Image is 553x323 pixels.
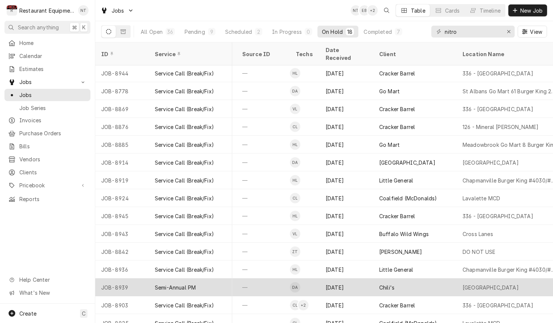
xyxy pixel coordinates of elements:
a: Go to Help Center [4,274,90,286]
div: DA [290,282,300,293]
div: — [236,278,290,296]
div: Zack Tussey's Avatar [290,246,300,257]
div: 126 - Mineral [PERSON_NAME] [463,123,538,131]
div: HL [290,68,300,78]
div: [DATE] [320,154,373,171]
div: All Open [141,28,163,36]
div: Go Mart [379,141,400,149]
div: R [7,5,17,16]
button: New Job [508,4,547,16]
div: Van Lucas's Avatar [290,229,300,239]
div: Cole Livingston's Avatar [290,122,300,132]
a: Invoices [4,114,90,126]
div: — [236,100,290,118]
div: + 2 [367,5,378,16]
div: [GEOGRAPHIC_DATA] [379,159,435,167]
div: JOB-8778 [95,82,149,100]
div: Pending [185,28,205,36]
div: CL [290,122,300,132]
div: Service Call (Break/Fix) [155,159,214,167]
div: Client [379,50,449,58]
div: Service Call (Break/Fix) [155,230,214,238]
div: [DATE] [320,278,373,296]
div: Cole Livingston's Avatar [290,193,300,203]
div: — [236,225,290,243]
div: Huston Lewis's Avatar [290,68,300,78]
div: [PERSON_NAME] [379,248,422,256]
div: ZT [290,246,300,257]
div: Little General [379,266,413,274]
div: Cracker Barrel [379,70,415,77]
div: EB [359,5,370,16]
div: Huston Lewis's Avatar [290,139,300,150]
div: JOB-8919 [95,171,149,189]
span: Job Series [19,104,87,112]
span: C [82,310,86,317]
div: 336 - [GEOGRAPHIC_DATA] [463,70,533,77]
div: Dakota Arthur's Avatar [290,282,300,293]
span: Home [19,39,87,47]
div: — [236,189,290,207]
div: [DATE] [320,82,373,100]
div: 0 [306,28,311,36]
a: Estimates [4,63,90,75]
span: New Job [519,7,544,14]
div: JOB-8945 [95,207,149,225]
div: JOB-8924 [95,189,149,207]
div: Chili's [379,284,394,291]
div: Little General [379,177,413,184]
span: ⌘ [72,23,77,31]
div: NT [78,5,89,16]
div: DO NOT USE [463,248,496,256]
div: VL [290,104,300,114]
div: 336 - [GEOGRAPHIC_DATA] [463,105,533,113]
div: On Hold [322,28,343,36]
div: 7 [396,28,401,36]
div: JOB-8943 [95,225,149,243]
div: Cross Lanes [463,230,493,238]
div: — [236,82,290,100]
div: Huston Lewis's Avatar [290,175,300,185]
div: 36 [167,28,173,36]
div: CL [290,193,300,203]
div: [DATE] [320,225,373,243]
div: 18 [347,28,352,36]
span: Jobs [112,7,124,14]
a: Clients [4,166,90,178]
div: 336 - [GEOGRAPHIC_DATA] [463,301,533,309]
div: Techs [296,50,314,58]
a: Go to Jobs [4,76,90,88]
div: Go Mart [379,87,400,95]
div: Huston Lewis's Avatar [290,264,300,275]
div: [DATE] [320,189,373,207]
div: ID [101,50,141,58]
button: Open search [381,4,393,16]
span: What's New [19,289,86,297]
div: DA [290,157,300,168]
div: Emily Bird's Avatar [359,5,370,16]
span: Purchase Orders [19,129,87,137]
span: Reports [19,195,87,203]
span: Calendar [19,52,87,60]
div: JOB-8936 [95,261,149,278]
div: [DATE] [320,64,373,82]
div: Service Call (Break/Fix) [155,70,214,77]
a: Vendors [4,153,90,165]
div: Restaurant Equipment Diagnostics's Avatar [7,5,17,16]
a: Reports [4,193,90,205]
span: Jobs [19,78,76,86]
div: Timeline [480,7,501,14]
div: [DATE] [320,243,373,261]
div: VL [290,229,300,239]
div: CL [290,300,300,310]
div: Service Call (Break/Fix) [155,177,214,184]
span: Estimates [19,65,87,73]
div: + 2 [298,300,309,310]
div: Cracker Barrel [379,123,415,131]
button: Search anything⌘K [4,21,90,34]
div: JOB-8885 [95,136,149,154]
span: Vendors [19,155,87,163]
a: Go to Jobs [98,4,137,17]
span: K [82,23,86,31]
div: Huston Lewis's Avatar [290,211,300,221]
